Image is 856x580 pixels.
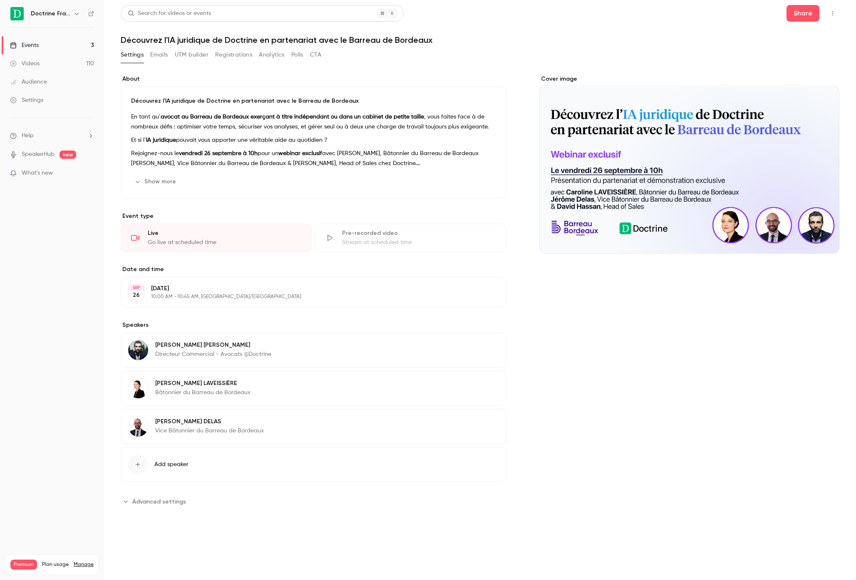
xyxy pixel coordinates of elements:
[128,340,148,360] img: David Hassan
[787,5,819,22] button: Share
[154,460,189,469] span: Add speaker
[121,75,506,83] label: About
[155,417,264,426] p: [PERSON_NAME] DELAS
[22,169,53,178] span: What's new
[259,48,285,62] button: Analytics
[121,224,312,252] div: LiveGo live at scheduled time
[155,350,271,358] p: Directeur Commercial - Avocats @Doctrine
[132,497,186,506] span: Advanced settings
[10,78,47,86] div: Audience
[22,150,55,159] a: SpeakerHub
[128,417,148,437] img: Jérôme DELAS
[342,238,496,247] div: Stream at scheduled time
[131,97,496,105] p: Découvrez l'IA juridique de Doctrine en partenariat avec le Barreau de Bordeaux
[10,59,40,68] div: Videos
[10,96,43,104] div: Settings
[10,7,24,20] img: Doctrine France
[121,212,506,220] p: Event type
[146,137,176,143] strong: IA juridique
[121,48,144,62] button: Settings
[151,284,462,293] p: [DATE]
[60,151,76,159] span: new
[42,561,69,568] span: Plan usage
[291,48,303,62] button: Polls
[121,321,506,329] label: Speakers
[175,48,208,62] button: UTM builder
[278,151,322,156] strong: webinar exclusif
[31,10,70,18] h6: Doctrine France
[179,151,258,156] strong: vendredi 26 septembre à 10h
[148,229,301,237] div: Live
[539,75,839,83] label: Cover image
[131,175,181,188] button: Show more
[121,495,506,508] section: Advanced settings
[155,379,251,387] p: [PERSON_NAME] LAVEISSIÈRE
[128,9,211,18] div: Search for videos or events
[133,291,140,299] p: 26
[155,388,251,397] p: Bâtonnier du Barreau de Bordeaux
[148,238,301,247] div: Go live at scheduled time
[151,294,462,300] p: 10:00 AM - 10:45 AM, [GEOGRAPHIC_DATA]/[GEOGRAPHIC_DATA]
[10,41,39,49] div: Events
[539,75,839,254] section: Cover image
[22,131,34,140] span: Help
[121,409,506,444] div: Jérôme DELAS[PERSON_NAME] DELASVice Bâtonnier du Barreau de Bordeaux
[155,427,264,435] p: Vice Bâtonnier du Barreau de Bordeaux
[121,447,506,481] button: Add speaker
[121,371,506,406] div: Caroline LAVEISSIÈRE[PERSON_NAME] LAVEISSIÈREBâtonnier du Barreau de Bordeaux
[129,285,144,291] div: SEP
[161,114,424,120] strong: avocat au Barreau de Bordeaux exerçant à titre indépendant ou dans un cabinet de petite taille
[342,229,496,237] div: Pre-recorded video
[150,48,168,62] button: Emails
[10,560,37,570] span: Premium
[121,265,506,274] label: Date and time
[121,35,839,45] h1: Découvrez l'IA juridique de Doctrine en partenariat avec le Barreau de Bordeaux
[131,148,496,168] p: Rejoignez-nous le pour un avec [PERSON_NAME], Bâtonnier du Barreau de Bordeaux [PERSON_NAME], Vic...
[310,48,321,62] button: CTA
[215,48,252,62] button: Registrations
[84,170,94,177] iframe: Noticeable Trigger
[131,135,496,145] p: Et si l’ pouvait vous apporter une véritable aide au quotidien ?
[315,224,506,252] div: Pre-recorded videoStream at scheduled time
[10,131,94,140] li: help-dropdown-opener
[128,378,148,398] img: Caroline LAVEISSIÈRE
[155,341,271,349] p: [PERSON_NAME] [PERSON_NAME]
[121,333,506,368] div: David Hassan[PERSON_NAME] [PERSON_NAME]Directeur Commercial - Avocats @Doctrine
[121,495,191,508] button: Advanced settings
[74,561,94,568] a: Manage
[131,112,496,132] p: En tant qu’ , vous faites face à de nombreux défis : optimiser votre temps, sécuriser vos analyse...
